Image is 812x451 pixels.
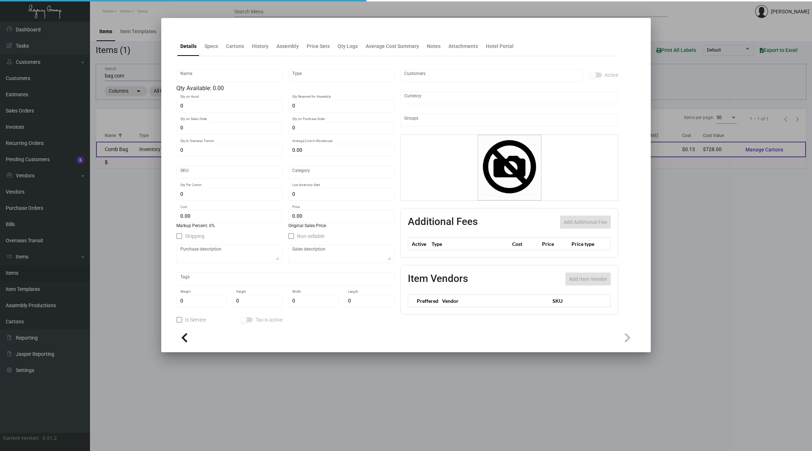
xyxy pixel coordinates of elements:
[408,216,478,229] h2: Additional Fees
[226,43,244,50] div: Cartons
[297,232,324,240] span: Non-sellable
[366,43,419,50] div: Average Cost Summary
[448,43,478,50] div: Attachments
[185,232,204,240] span: Shipping
[540,238,570,250] th: Price
[307,43,330,50] div: Price Sets
[570,238,602,250] th: Price type
[560,216,611,229] button: Add Additional Fee
[605,71,618,79] span: Active
[276,43,299,50] div: Assembly
[565,273,611,286] button: Add item Vendor
[256,315,283,324] span: Tax is active
[486,43,514,50] div: Hotel Portal
[42,434,57,442] div: 0.51.2
[549,295,610,307] th: SKU
[185,315,206,324] span: Is Service
[3,434,40,442] div: Current version:
[569,276,607,282] span: Add item Vendor
[564,219,607,225] span: Add Additional Fee
[510,238,540,250] th: Cost
[430,238,510,250] th: Type
[252,43,269,50] div: History
[408,295,439,307] th: Preffered
[408,238,430,250] th: Active
[404,73,579,79] input: Add new..
[427,43,441,50] div: Notes
[438,295,549,307] th: Vendor
[338,43,358,50] div: Qty Logs
[176,84,394,93] div: Qty Available: 0.00
[404,117,615,123] input: Add new..
[180,43,197,50] div: Details
[408,273,468,286] h2: Item Vendors
[204,43,218,50] div: Specs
